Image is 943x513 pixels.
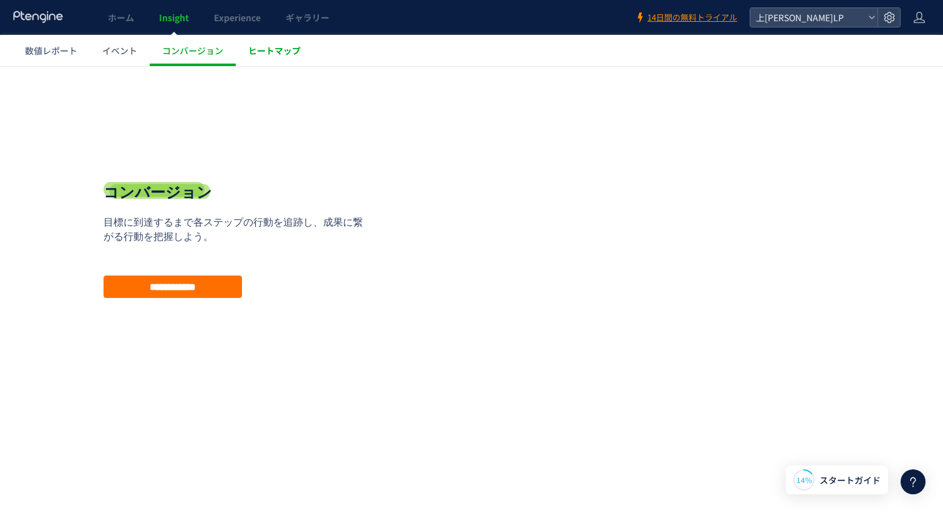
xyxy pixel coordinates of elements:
[752,8,863,27] span: 上[PERSON_NAME]LP
[104,150,372,178] p: 目標に到達するまで各ステップの行動を追跡し、成果に繋がる行動を把握しよう。
[796,474,812,485] span: 14%
[635,12,737,24] a: 14日間の無料トライアル
[214,11,261,24] span: Experience
[104,116,212,137] h1: コンバージョン
[162,44,223,57] span: コンバージョン
[159,11,189,24] span: Insight
[108,11,134,24] span: ホーム
[647,12,737,24] span: 14日間の無料トライアル
[286,11,329,24] span: ギャラリー
[102,44,137,57] span: イベント
[25,44,77,57] span: 数値レポート
[820,474,881,487] span: スタートガイド
[248,44,301,57] span: ヒートマップ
